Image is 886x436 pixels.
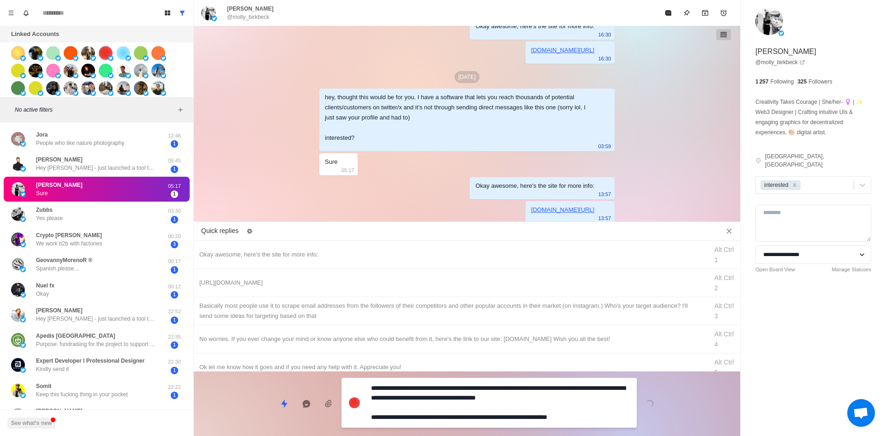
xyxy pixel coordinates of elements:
p: 22:22 [163,383,186,391]
p: 12:46 [163,132,186,140]
img: picture [126,55,131,61]
img: picture [90,55,96,61]
img: picture [201,6,216,20]
button: Mark as read [659,4,677,22]
p: Quick replies [201,226,239,236]
p: 325 [797,78,807,86]
div: Alt Ctrl 1 [714,245,735,265]
p: 05:45 [163,157,186,165]
p: 05:17 [341,165,354,175]
img: picture [20,267,26,272]
p: Following [770,78,794,86]
p: 22:30 [163,358,186,366]
span: 1 [171,266,178,274]
p: 16:30 [598,54,611,64]
p: Jora [36,131,48,139]
button: Show all conversations [175,6,190,20]
img: picture [116,46,130,60]
button: Close quick replies [722,224,736,239]
img: picture [108,55,114,61]
img: picture [11,207,25,221]
img: picture [151,81,165,95]
img: picture [11,358,25,372]
p: Crypto [PERSON_NAME] [36,231,102,239]
p: Hey [PERSON_NAME] - just launched a tool that helps get your X/twitter posts in front of more peo... [36,315,156,323]
p: 13:57 [598,213,611,223]
span: 1 [171,367,178,374]
img: picture [134,81,148,95]
img: picture [11,257,25,271]
img: picture [11,182,25,196]
a: Open Board View [755,266,795,274]
button: Notifications [18,6,33,20]
p: 16:30 [598,30,611,40]
p: No active filters [15,106,175,114]
img: picture [20,191,26,197]
img: picture [64,46,78,60]
img: picture [134,46,148,60]
img: picture [29,46,42,60]
img: picture [11,64,25,78]
div: Ok let me know how it goes and if you need any help with it. Appreciate you! [199,362,702,372]
p: 13:57 [598,189,611,199]
span: 1 [171,341,178,349]
p: 00:20 [163,233,186,240]
div: hey, thought this would be for you. I have a software that lets you reach thousands of potential ... [325,92,594,143]
img: picture [38,55,43,61]
p: 00:12 [163,283,186,291]
img: picture [11,132,25,146]
img: picture [20,242,26,247]
p: Apedis [GEOGRAPHIC_DATA] [36,332,115,340]
img: picture [73,90,78,96]
div: Sure [325,157,337,167]
img: picture [20,55,26,61]
p: [PERSON_NAME] [755,46,816,57]
p: Followers [808,78,832,86]
div: Remove interested [790,180,800,190]
span: 1 [171,216,178,223]
span: 1 [171,191,178,198]
img: picture [161,73,166,78]
img: picture [90,73,96,78]
button: Reply with AI [297,394,316,413]
img: picture [81,46,95,60]
img: picture [90,90,96,96]
p: 05:17 [163,182,186,190]
img: picture [99,46,113,60]
img: picture [81,81,95,95]
p: 22:35 [163,333,186,341]
p: Keep this fucking thing in your pocket [36,390,128,399]
img: picture [20,367,26,373]
p: 22:52 [163,308,186,316]
img: picture [778,30,784,36]
p: [PERSON_NAME] [36,407,83,415]
p: Expert Developer l Professional Designer [36,357,144,365]
p: [DATE] [455,71,479,83]
img: picture [11,333,25,347]
img: picture [151,46,165,60]
div: Okay awesome, here's the site for more info: [475,21,594,31]
img: picture [20,317,26,323]
img: picture [55,55,61,61]
a: [DOMAIN_NAME][URL] [531,47,594,54]
img: picture [73,55,78,61]
p: @molly_birkbeck [227,13,269,21]
p: 03:30 [163,207,186,215]
img: picture [73,73,78,78]
img: picture [11,283,25,297]
img: picture [143,55,149,61]
p: We work b2b with factories [36,239,102,248]
span: 3 [171,241,178,248]
p: [PERSON_NAME] [36,181,83,189]
img: picture [11,308,25,322]
p: Zubbs [36,206,53,214]
img: picture [38,90,43,96]
img: picture [46,64,60,78]
img: picture [20,90,26,96]
button: Archive [696,4,714,22]
span: 1 [171,166,178,173]
img: picture [99,81,113,95]
p: Purpose: fundraising for the project to support entrepreneurship and social inclusion of women an... [36,340,156,348]
img: picture [11,157,25,171]
img: picture [108,73,114,78]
